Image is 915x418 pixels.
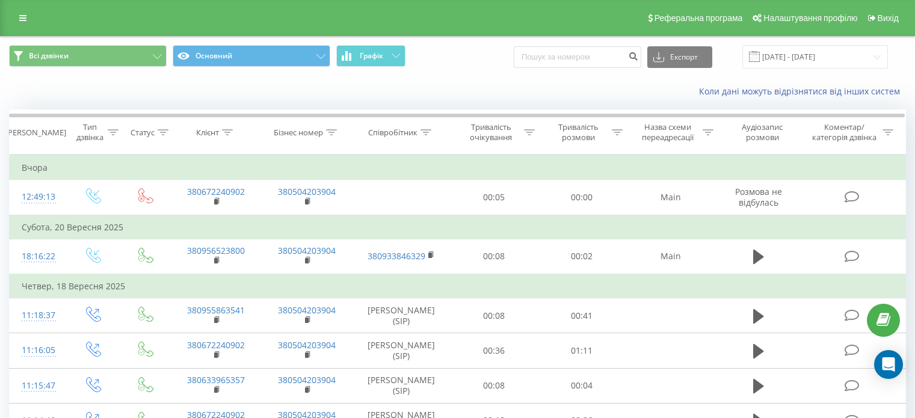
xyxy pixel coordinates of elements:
[878,13,899,23] span: Вихід
[278,304,336,316] a: 380504203904
[10,215,906,239] td: Субота, 20 Вересня 2025
[336,45,405,67] button: Графік
[538,180,625,215] td: 00:00
[278,186,336,197] a: 380504203904
[451,298,538,333] td: 00:08
[278,374,336,386] a: 380504203904
[353,298,451,333] td: [PERSON_NAME] (SIP)
[735,186,782,208] span: Розмова не відбулась
[29,51,69,61] span: Всі дзвінки
[353,333,451,368] td: [PERSON_NAME] (SIP)
[451,333,538,368] td: 00:36
[9,45,167,67] button: Всі дзвінки
[22,245,54,268] div: 18:16:22
[274,128,323,138] div: Бізнес номер
[187,245,245,256] a: 380956523800
[538,298,625,333] td: 00:41
[538,368,625,403] td: 00:04
[763,13,857,23] span: Налаштування профілю
[368,128,417,138] div: Співробітник
[625,239,716,274] td: Main
[655,13,743,23] span: Реферальна програма
[360,52,383,60] span: Графік
[636,122,700,143] div: Назва схеми переадресації
[187,186,245,197] a: 380672240902
[549,122,609,143] div: Тривалість розмови
[514,46,641,68] input: Пошук за номером
[187,374,245,386] a: 380633965357
[187,304,245,316] a: 380955863541
[76,122,104,143] div: Тип дзвінка
[647,46,712,68] button: Експорт
[809,122,880,143] div: Коментар/категорія дзвінка
[461,122,522,143] div: Тривалість очікування
[874,350,903,379] div: Open Intercom Messenger
[368,250,425,262] a: 380933846329
[538,333,625,368] td: 01:11
[5,128,66,138] div: [PERSON_NAME]
[10,156,906,180] td: Вчора
[173,45,330,67] button: Основний
[278,245,336,256] a: 380504203904
[538,239,625,274] td: 00:02
[353,368,451,403] td: [PERSON_NAME] (SIP)
[699,85,906,97] a: Коли дані можуть відрізнятися вiд інших систем
[131,128,155,138] div: Статус
[22,304,54,327] div: 11:18:37
[196,128,219,138] div: Клієнт
[22,185,54,209] div: 12:49:13
[625,180,716,215] td: Main
[451,368,538,403] td: 00:08
[10,274,906,298] td: Четвер, 18 Вересня 2025
[451,180,538,215] td: 00:05
[22,374,54,398] div: 11:15:47
[278,339,336,351] a: 380504203904
[451,239,538,274] td: 00:08
[187,339,245,351] a: 380672240902
[22,339,54,362] div: 11:16:05
[727,122,798,143] div: Аудіозапис розмови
